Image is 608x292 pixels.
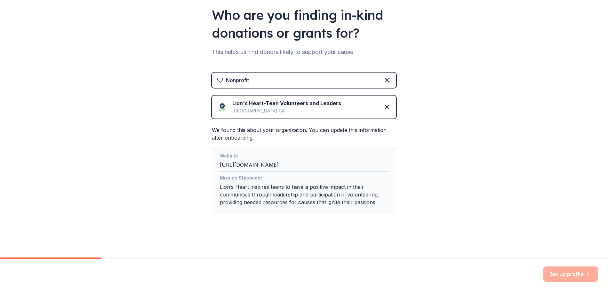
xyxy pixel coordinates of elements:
[226,76,249,84] div: Nonprofit
[232,107,341,115] div: [GEOGRAPHIC_DATA] CA
[220,152,388,161] div: Website
[220,152,388,172] div: [URL][DOMAIN_NAME]
[212,6,396,42] div: Who are you finding in-kind donations or grants for?
[220,174,388,209] div: Lion’s Heart inspires teens to have a positive impact in their communities through leadership and...
[212,126,396,214] div: We found this about your organization. You can update this information after onboarding.
[220,174,388,183] div: Mission Statement
[212,47,396,57] div: This helps us find donors likely to support your cause.
[217,102,227,112] img: Icon for Lion's Heart-Teen Volunteers and Leaders
[232,99,341,107] div: Lion's Heart-Teen Volunteers and Leaders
